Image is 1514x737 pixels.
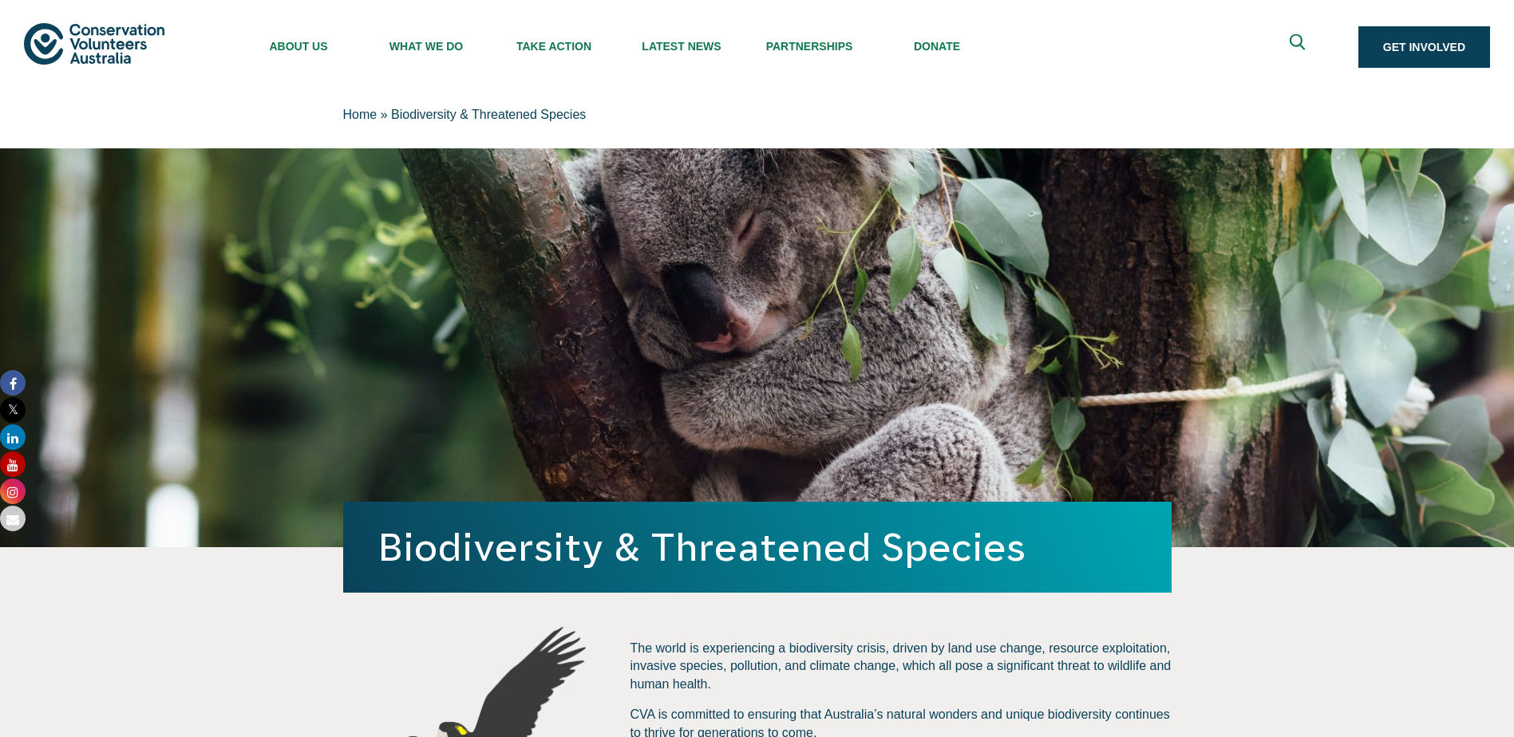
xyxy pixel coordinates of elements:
[618,40,745,53] span: Latest News
[630,640,1171,693] p: The world is experiencing a biodiversity crisis, driven by land use change, resource exploitation...
[362,40,490,53] span: What We Do
[343,108,378,121] a: Home
[24,23,164,64] img: logo.svg
[745,40,873,53] span: Partnerships
[235,40,362,53] span: About Us
[1289,34,1309,61] span: Expand search box
[873,40,1001,53] span: Donate
[490,40,618,53] span: Take Action
[391,108,586,121] span: Biodiversity & Threatened Species
[378,526,1136,569] h1: Biodiversity & Threatened Species
[1358,26,1490,68] a: Get Involved
[1280,28,1318,66] button: Expand search box Close search box
[381,108,388,121] span: »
